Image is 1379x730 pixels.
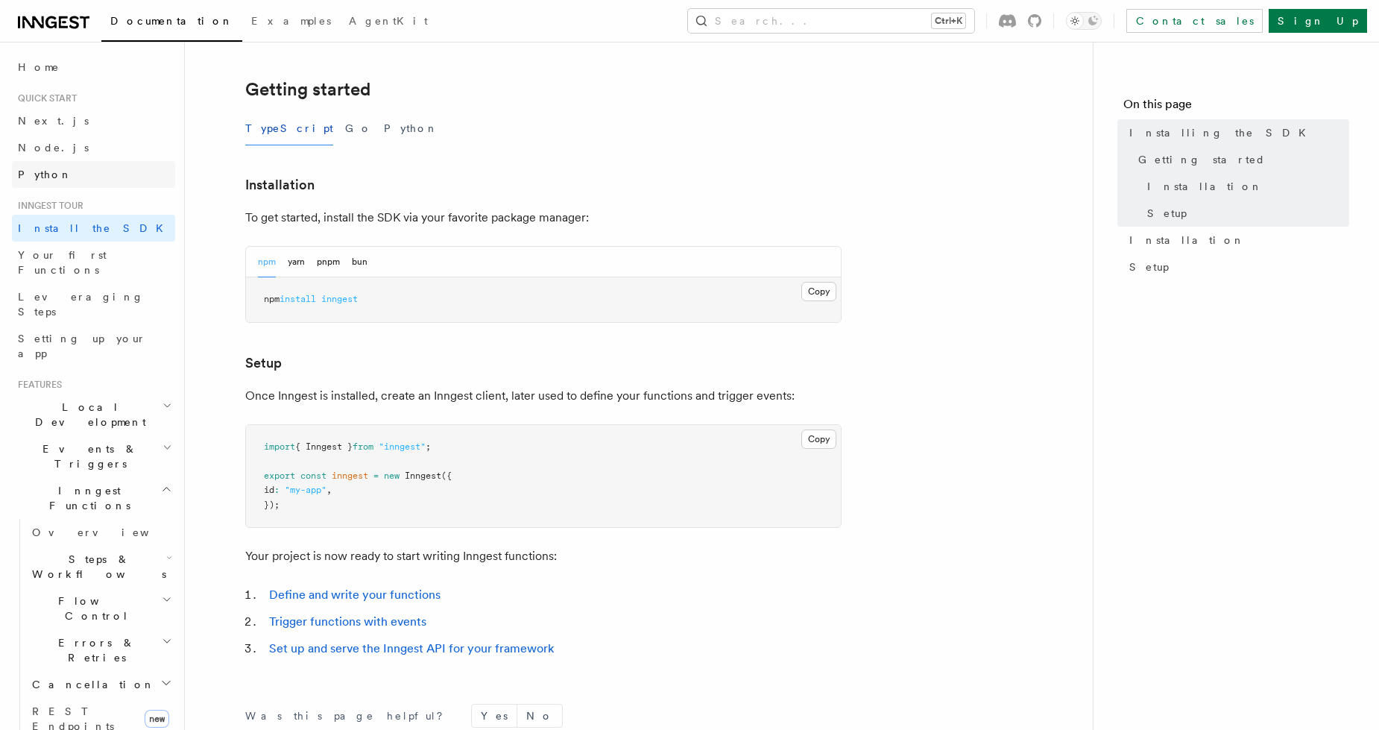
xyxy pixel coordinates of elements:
[1147,179,1263,194] span: Installation
[26,552,166,582] span: Steps & Workflows
[517,705,562,727] button: No
[264,471,295,481] span: export
[12,54,175,81] a: Home
[18,115,89,127] span: Next.js
[384,112,438,145] button: Python
[295,441,353,452] span: { Inngest }
[12,477,175,519] button: Inngest Functions
[18,249,107,276] span: Your first Functions
[258,247,276,277] button: npm
[26,635,162,665] span: Errors & Retries
[326,485,332,495] span: ,
[384,471,400,481] span: new
[264,500,280,510] span: });
[18,60,60,75] span: Home
[1129,125,1315,140] span: Installing the SDK
[18,333,146,359] span: Setting up your app
[12,200,83,212] span: Inngest tour
[251,15,331,27] span: Examples
[26,588,175,629] button: Flow Control
[688,9,974,33] button: Search...Ctrl+K
[26,519,175,546] a: Overview
[1269,9,1367,33] a: Sign Up
[245,112,333,145] button: TypeScript
[1123,254,1349,280] a: Setup
[12,325,175,367] a: Setting up your app
[12,92,77,104] span: Quick start
[12,394,175,435] button: Local Development
[26,671,175,698] button: Cancellation
[12,107,175,134] a: Next.js
[300,471,326,481] span: const
[245,207,842,228] p: To get started, install the SDK via your favorite package manager:
[274,485,280,495] span: :
[349,15,428,27] span: AgentKit
[340,4,437,40] a: AgentKit
[110,15,233,27] span: Documentation
[405,471,441,481] span: Inngest
[379,441,426,452] span: "inngest"
[288,247,305,277] button: yarn
[12,283,175,325] a: Leveraging Steps
[12,441,162,471] span: Events & Triggers
[352,247,367,277] button: bun
[1129,233,1245,248] span: Installation
[1132,146,1349,173] a: Getting started
[1141,173,1349,200] a: Installation
[18,169,72,180] span: Python
[12,242,175,283] a: Your first Functions
[1141,200,1349,227] a: Setup
[12,435,175,477] button: Events & Triggers
[245,353,282,374] a: Setup
[245,386,842,406] p: Once Inngest is installed, create an Inngest client, later used to define your functions and trig...
[801,282,836,301] button: Copy
[932,13,965,28] kbd: Ctrl+K
[1138,152,1266,167] span: Getting started
[18,291,144,318] span: Leveraging Steps
[269,588,441,602] a: Define and write your functions
[345,112,372,145] button: Go
[269,641,554,655] a: Set up and serve the Inngest API for your framework
[18,142,89,154] span: Node.js
[353,441,373,452] span: from
[12,483,161,513] span: Inngest Functions
[26,546,175,588] button: Steps & Workflows
[245,708,453,723] p: Was this page helpful?
[264,294,280,304] span: npm
[242,4,340,40] a: Examples
[245,546,842,567] p: Your project is now ready to start writing Inngest functions:
[12,400,162,429] span: Local Development
[12,379,62,391] span: Features
[373,471,379,481] span: =
[26,677,155,692] span: Cancellation
[245,174,315,195] a: Installation
[332,471,368,481] span: inngest
[26,594,162,623] span: Flow Control
[269,614,426,629] a: Trigger functions with events
[264,485,274,495] span: id
[12,161,175,188] a: Python
[1123,95,1349,119] h4: On this page
[12,134,175,161] a: Node.js
[26,629,175,671] button: Errors & Retries
[245,79,370,100] a: Getting started
[1123,227,1349,254] a: Installation
[264,441,295,452] span: import
[12,215,175,242] a: Install the SDK
[1126,9,1263,33] a: Contact sales
[1123,119,1349,146] a: Installing the SDK
[1129,259,1169,274] span: Setup
[321,294,358,304] span: inngest
[1066,12,1102,30] button: Toggle dark mode
[101,4,242,42] a: Documentation
[285,485,326,495] span: "my-app"
[280,294,316,304] span: install
[1147,206,1187,221] span: Setup
[18,222,172,234] span: Install the SDK
[317,247,340,277] button: pnpm
[472,705,517,727] button: Yes
[441,471,452,481] span: ({
[145,710,169,728] span: new
[801,429,836,449] button: Copy
[426,441,431,452] span: ;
